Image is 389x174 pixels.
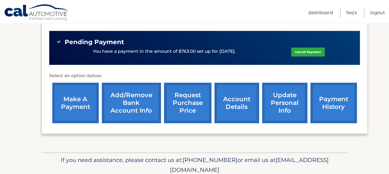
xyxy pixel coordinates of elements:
span: [PHONE_NUMBER] [183,156,237,164]
a: Cancel Payment [291,48,325,56]
p: You have a payment in the amount of $763.00 set up for [DATE]. [93,48,236,55]
a: Cal Automotive [4,4,69,22]
a: Add/Remove bank account info [102,83,161,123]
span: [EMAIL_ADDRESS][DOMAIN_NAME] [170,156,329,173]
a: update personal info [262,83,307,123]
a: account details [214,83,259,123]
img: check-green.svg [57,39,61,44]
a: payment history [310,83,357,123]
a: request purchase price [164,83,211,123]
a: FAQ's [346,7,357,18]
a: Logout [370,7,385,18]
a: make a payment [52,83,99,123]
span: Pending Payment [65,38,124,46]
a: Dashboard [308,7,333,18]
p: Select an option below: [49,72,360,80]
